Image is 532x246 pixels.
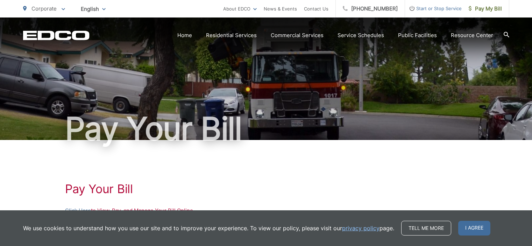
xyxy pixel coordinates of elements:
[469,5,502,13] span: Pay My Bill
[31,5,57,12] span: Corporate
[223,5,257,13] a: About EDCO
[304,5,328,13] a: Contact Us
[177,31,192,40] a: Home
[65,206,91,215] a: Click Here
[65,182,467,196] h1: Pay Your Bill
[65,206,467,215] p: to View, Pay, and Manage Your Bill Online
[206,31,257,40] a: Residential Services
[458,221,490,236] span: I agree
[23,224,394,232] p: We use cookies to understand how you use our site and to improve your experience. To view our pol...
[338,31,384,40] a: Service Schedules
[398,31,437,40] a: Public Facilities
[401,221,451,236] a: Tell me more
[23,111,509,146] h1: Pay Your Bill
[342,224,380,232] a: privacy policy
[23,30,90,40] a: EDCD logo. Return to the homepage.
[264,5,297,13] a: News & Events
[451,31,493,40] a: Resource Center
[76,3,111,15] span: English
[271,31,324,40] a: Commercial Services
